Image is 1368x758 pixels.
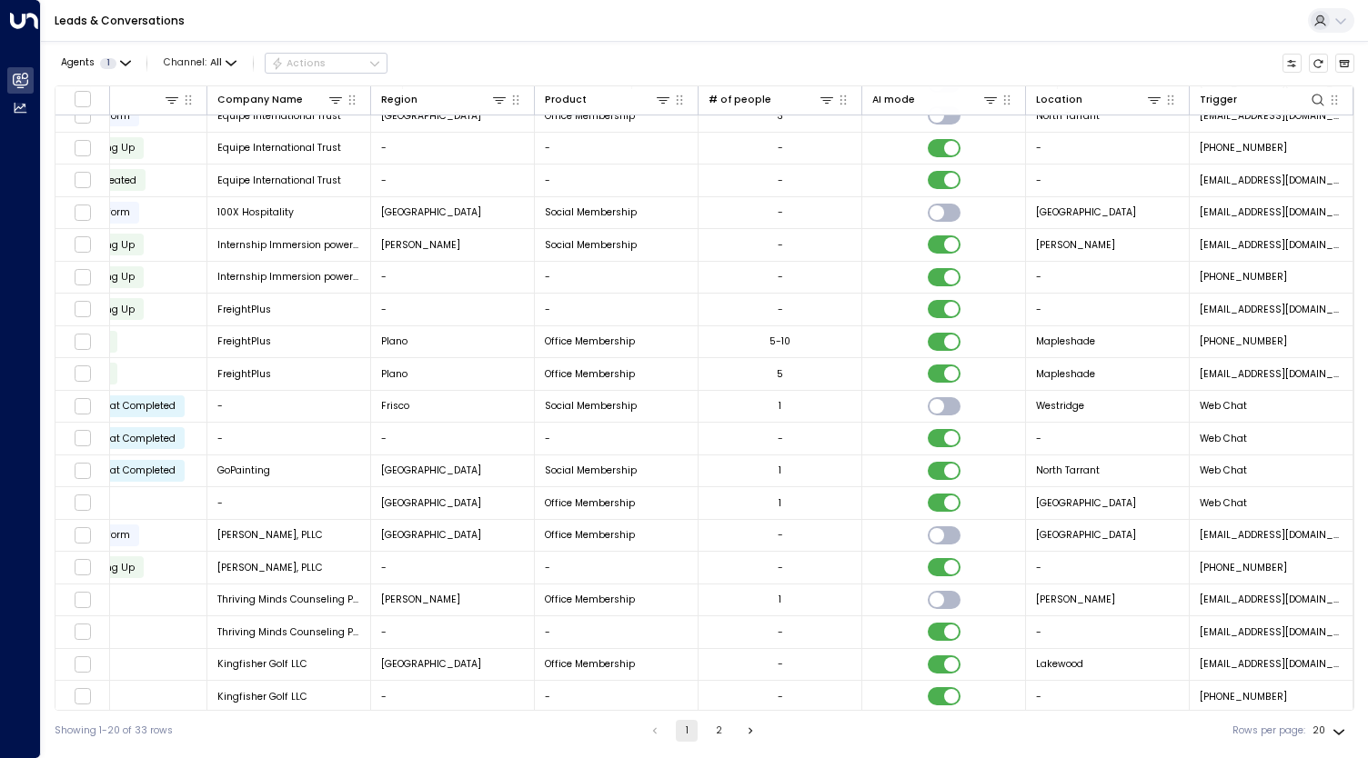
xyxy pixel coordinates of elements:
[777,367,783,381] div: 5
[217,593,361,606] span: Thriving Minds Counseling PLLC
[1309,54,1329,74] span: Refresh
[779,593,781,606] div: 1
[158,54,242,73] span: Channel:
[371,616,535,648] td: -
[1026,165,1190,196] td: -
[217,92,303,108] div: Company Name
[778,657,783,671] div: -
[545,91,672,108] div: Product
[1200,528,1343,542] span: noreply@notifications.hubspot.com
[1026,681,1190,713] td: -
[371,165,535,196] td: -
[1282,54,1303,74] button: Customize
[74,204,91,221] span: Toggle select row
[1200,657,1343,671] span: noreply@notifications.hubspot.com
[55,54,136,73] button: Agents1
[545,92,587,108] div: Product
[769,334,790,348] div: 5-10
[779,496,781,510] div: 1
[545,238,637,252] span: Social Membership
[74,623,91,641] span: Toggle select row
[739,720,761,742] button: Go to next page
[265,53,387,75] div: Button group with a nested menu
[73,464,176,477] span: Web Chat Completed
[545,496,635,510] span: Office Membership
[265,53,387,75] button: Actions
[217,690,307,703] span: Kingfisher Golf LLC
[778,690,783,703] div: -
[1335,54,1355,74] button: Archived Leads
[1200,334,1287,348] span: +12016936875
[55,13,185,28] a: Leads & Conversations
[371,681,535,713] td: -
[55,723,173,738] div: Showing 1-20 of 33 rows
[1036,367,1095,381] span: Mapleshade
[381,496,481,510] span: Flower Mound
[778,174,783,187] div: -
[1036,657,1083,671] span: Lakewood
[777,109,783,123] div: 3
[381,464,481,477] span: North Richland Hills
[778,238,783,252] div: -
[535,165,699,196] td: -
[74,236,91,254] span: Toggle select row
[535,423,699,454] td: -
[381,367,407,381] span: Plano
[74,301,91,318] span: Toggle select row
[676,720,698,742] button: page 1
[158,54,242,73] button: Channel:All
[207,423,371,454] td: -
[74,107,91,125] span: Toggle select row
[545,593,635,606] span: Office Membership
[1200,91,1327,108] div: Trigger
[545,528,635,542] span: Office Membership
[1200,593,1343,606] span: noreply@notifications.hubspot.com
[1200,561,1287,574] span: +13256475528
[778,141,783,155] div: -
[217,141,341,155] span: Equipe International Trust
[779,464,781,477] div: 1
[545,334,635,348] span: Office Membership
[1200,238,1343,252] span: noreply@notifications.hubspot.com
[872,92,915,108] div: AI mode
[1200,464,1247,477] span: Web Chat
[381,657,481,671] span: Dallas
[1036,92,1082,108] div: Location
[74,655,91,673] span: Toggle select row
[271,57,327,70] div: Actions
[217,270,361,284] span: Internship Immersion powered by Good Ventures
[381,91,508,108] div: Region
[1200,141,1287,155] span: +12143994792
[217,625,361,639] span: Thriving Minds Counseling PLLC
[74,139,91,156] span: Toggle select row
[217,561,323,574] span: Storm Ruleman, PLLC
[74,90,91,107] span: Toggle select all
[1200,367,1343,381] span: noreply@notifications.hubspot.com
[779,399,781,413] div: 1
[381,399,409,413] span: Frisco
[1200,205,1343,219] span: noreply@notifications.hubspot.com
[371,552,535,583] td: -
[1232,723,1305,738] label: Rows per page:
[381,238,460,252] span: McKinney
[1026,423,1190,454] td: -
[643,720,762,742] nav: pagination navigation
[1200,174,1343,187] span: noreply@notifications.hubspot.com
[371,133,535,165] td: -
[74,268,91,285] span: Toggle select row
[61,58,95,68] span: Agents
[545,367,635,381] span: Office Membership
[778,303,783,316] div: -
[778,270,783,284] div: -
[545,399,637,413] span: Social Membership
[371,423,535,454] td: -
[1026,262,1190,294] td: -
[1036,334,1095,348] span: Mapleshade
[217,367,271,381] span: FreightPlus
[210,57,222,68] span: All
[371,262,535,294] td: -
[74,559,91,576] span: Toggle select row
[1200,432,1247,445] span: Web Chat
[1036,593,1115,606] span: Allen
[1200,496,1247,510] span: Web Chat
